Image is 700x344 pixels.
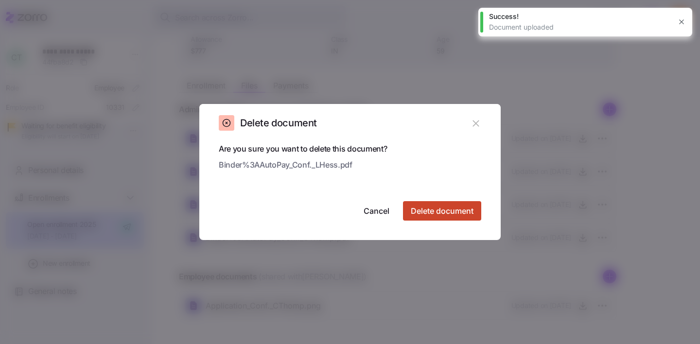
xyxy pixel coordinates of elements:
span: Cancel [364,205,389,217]
div: Success! [489,12,671,21]
h2: Delete document [240,117,317,130]
div: Document uploaded [489,22,671,32]
span: Binder%3AAutoPay_Conf._LHess.pdf [219,159,352,171]
span: Delete document [411,205,473,217]
button: Cancel [356,201,397,221]
span: Are you sure you want to delete this document? [219,143,481,174]
button: Delete document [403,201,481,221]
